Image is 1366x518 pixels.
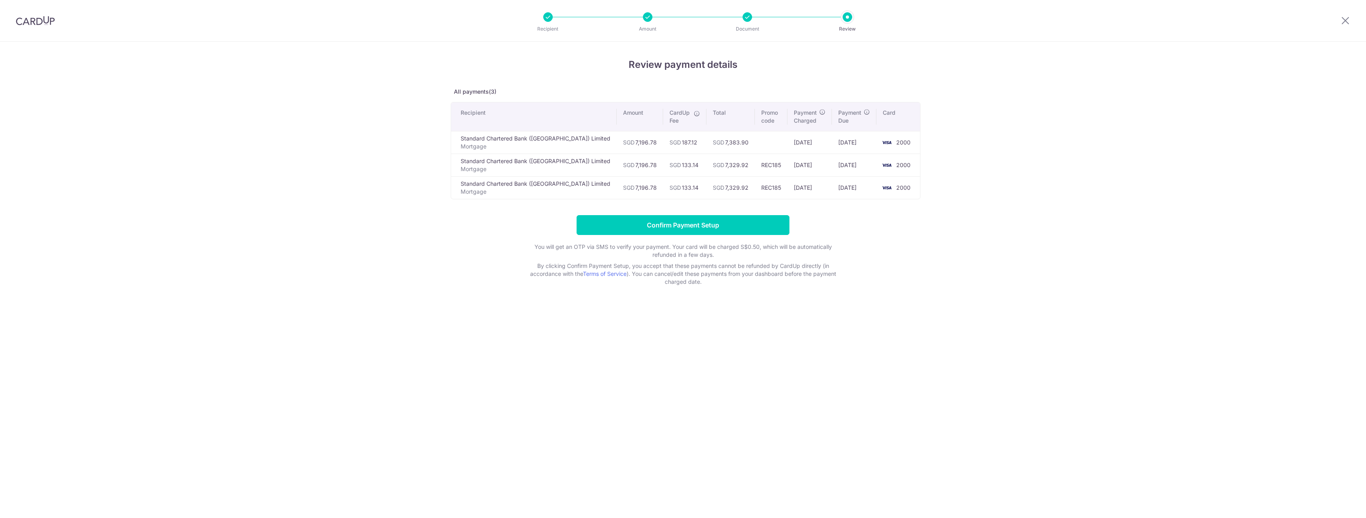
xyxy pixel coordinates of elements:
span: 2000 [896,162,911,168]
span: SGD [713,162,724,168]
p: You will get an OTP via SMS to verify your payment. Your card will be charged S$0.50, which will ... [524,243,842,259]
td: Standard Chartered Bank ([GEOGRAPHIC_DATA]) Limited [451,154,617,176]
td: 187.12 [663,131,706,154]
span: SGD [669,184,681,191]
td: REC185 [755,176,787,199]
p: Review [818,25,877,33]
td: [DATE] [787,154,832,176]
p: Recipient [519,25,577,33]
td: 7,196.78 [617,176,663,199]
td: 7,196.78 [617,131,663,154]
span: SGD [669,139,681,146]
img: <span class="translation_missing" title="translation missing: en.account_steps.new_confirm_form.b... [879,160,895,170]
img: <span class="translation_missing" title="translation missing: en.account_steps.new_confirm_form.b... [879,183,895,193]
th: Promo code [755,102,787,131]
a: Terms of Service [583,270,627,277]
span: SGD [623,162,635,168]
td: Standard Chartered Bank ([GEOGRAPHIC_DATA]) Limited [451,176,617,199]
td: 133.14 [663,154,706,176]
span: SGD [713,184,724,191]
td: [DATE] [787,131,832,154]
p: Document [718,25,777,33]
th: Amount [617,102,663,131]
td: [DATE] [832,131,876,154]
td: 133.14 [663,176,706,199]
p: Mortgage [461,142,610,150]
td: 7,196.78 [617,154,663,176]
p: By clicking Confirm Payment Setup, you accept that these payments cannot be refunded by CardUp di... [524,262,842,286]
td: 7,383.90 [706,131,755,154]
td: 7,329.92 [706,176,755,199]
td: [DATE] [832,154,876,176]
span: Payment Charged [794,109,817,125]
th: Recipient [451,102,617,131]
td: 7,329.92 [706,154,755,176]
p: Mortgage [461,165,610,173]
span: SGD [623,139,635,146]
th: Card [876,102,920,131]
td: REC185 [755,154,787,176]
span: 2000 [896,139,911,146]
p: Amount [618,25,677,33]
span: 2000 [896,184,911,191]
td: [DATE] [787,176,832,199]
span: SGD [713,139,724,146]
td: Standard Chartered Bank ([GEOGRAPHIC_DATA]) Limited [451,131,617,154]
p: Mortgage [461,188,610,196]
span: CardUp Fee [669,109,690,125]
img: <span class="translation_missing" title="translation missing: en.account_steps.new_confirm_form.b... [879,138,895,147]
h4: Review payment details [451,58,915,72]
input: Confirm Payment Setup [577,215,789,235]
img: CardUp [16,16,55,25]
span: SGD [623,184,635,191]
th: Total [706,102,755,131]
span: Payment Due [838,109,861,125]
td: [DATE] [832,176,876,199]
span: SGD [669,162,681,168]
p: All payments(3) [451,88,915,96]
